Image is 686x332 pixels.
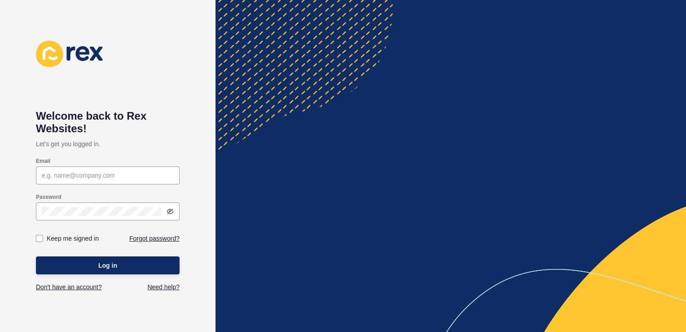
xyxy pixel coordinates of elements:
[36,283,102,292] a: Don't have an account?
[129,234,180,243] a: Forgot password?
[42,171,174,180] input: e.g. name@company.com
[36,135,180,153] p: Let's get you logged in.
[36,157,50,165] label: Email
[36,110,180,135] h1: Welcome back to Rex Websites!
[36,193,62,201] label: Password
[147,283,180,292] a: Need help?
[98,261,117,270] span: Log in
[47,234,99,243] label: Keep me signed in
[36,256,180,274] button: Log in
